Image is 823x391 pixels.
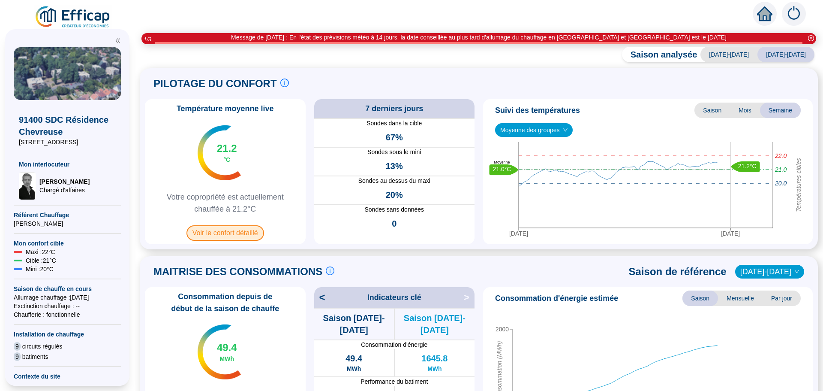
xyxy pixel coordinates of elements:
[808,35,814,41] span: close-circle
[148,291,302,315] span: Consommation depuis de début de la saison de chauffe
[314,291,325,304] span: <
[395,312,475,336] span: Saison [DATE]-[DATE]
[392,218,396,230] span: 0
[26,256,56,265] span: Cible : 21 °C
[19,138,116,146] span: [STREET_ADDRESS]
[314,119,475,128] span: Sondes dans la cible
[39,186,90,194] span: Chargé d'affaires
[19,114,116,138] span: 91400 SDC Résidence Chevreuse
[775,180,787,187] tspan: 20.0
[495,104,580,116] span: Suivi des températures
[718,291,763,306] span: Mensuelle
[794,269,799,274] span: down
[345,352,362,364] span: 49.4
[694,103,730,118] span: Saison
[757,6,772,21] span: home
[326,267,334,275] span: info-circle
[314,148,475,157] span: Sondes sous le mini
[217,341,237,355] span: 49.4
[153,77,277,91] span: PILOTAGE DU CONFORT
[280,79,289,87] span: info-circle
[622,48,697,61] span: Saison analysée
[148,191,302,215] span: Votre copropriété est actuellement chauffée à 21.2°C
[19,160,116,169] span: Mon interlocuteur
[115,38,121,44] span: double-left
[26,265,54,273] span: Mini : 20 °C
[738,163,757,170] text: 21.2°C
[171,103,279,115] span: Température moyenne live
[493,166,511,173] text: 21.0°C
[386,131,403,143] span: 67%
[22,342,62,351] span: circuits régulés
[494,160,510,164] text: Moyenne
[509,230,528,237] tspan: [DATE]
[22,352,48,361] span: batiments
[763,291,801,306] span: Par jour
[682,291,718,306] span: Saison
[795,158,802,212] tspan: Températures cibles
[14,302,121,310] span: Exctinction chauffage : --
[153,265,322,279] span: MAITRISE DES CONSOMMATIONS
[314,312,394,336] span: Saison [DATE]-[DATE]
[19,172,36,200] img: Chargé d'affaires
[427,364,442,373] span: MWh
[314,176,475,185] span: Sondes au dessus du maxi
[14,352,21,361] span: 9
[220,355,234,363] span: MWh
[386,189,403,201] span: 20%
[700,47,757,62] span: [DATE]-[DATE]
[14,372,121,381] span: Contexte du site
[314,340,475,349] span: Consommation d'énergie
[14,342,21,351] span: 9
[721,230,740,237] tspan: [DATE]
[775,166,787,173] tspan: 21.0
[26,248,55,256] span: Maxi : 22 °C
[198,125,241,180] img: indicateur températures
[496,326,509,333] tspan: 2000
[34,5,112,29] img: efficap energie logo
[14,219,121,228] span: [PERSON_NAME]
[186,225,264,241] span: Voir le confort détaillé
[14,211,121,219] span: Référent Chauffage
[421,352,448,364] span: 1645.8
[14,310,121,319] span: Chaufferie : fonctionnelle
[740,265,799,278] span: 2022-2023
[775,152,787,159] tspan: 22.0
[231,33,727,42] div: Message de [DATE] : En l'état des prévisions météo à 14 jours, la date conseillée au plus tard d'...
[495,292,618,304] span: Consommation d'énergie estimée
[463,291,475,304] span: >
[730,103,760,118] span: Mois
[782,2,806,26] img: alerts
[386,160,403,172] span: 13%
[367,291,421,303] span: Indicateurs clé
[629,265,727,279] span: Saison de référence
[314,205,475,214] span: Sondes sans données
[223,155,230,164] span: °C
[563,127,568,133] span: down
[14,285,121,293] span: Saison de chauffe en cours
[314,377,475,386] span: Performance du batiment
[760,103,801,118] span: Semaine
[198,324,241,379] img: indicateur températures
[757,47,814,62] span: [DATE]-[DATE]
[14,330,121,339] span: Installation de chauffage
[365,103,423,115] span: 7 derniers jours
[39,177,90,186] span: [PERSON_NAME]
[347,364,361,373] span: MWh
[217,142,237,155] span: 21.2
[14,293,121,302] span: Allumage chauffage : [DATE]
[14,239,121,248] span: Mon confort cible
[144,36,151,42] i: 1 / 3
[500,124,568,136] span: Moyenne des groupes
